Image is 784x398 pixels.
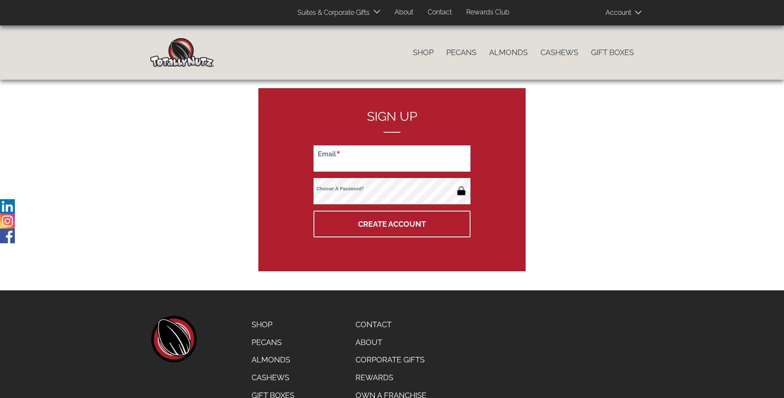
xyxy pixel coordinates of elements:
a: About [349,334,433,351]
a: Cashews [245,369,301,387]
a: Shop [245,316,301,334]
a: Corporate Gifts [349,351,433,369]
a: Almonds [245,351,301,369]
a: Pecans [245,334,301,351]
a: home [150,316,197,362]
input: Email [314,145,470,172]
a: Almonds [483,44,534,61]
a: Rewards [349,369,433,387]
a: About [388,4,420,21]
a: Gift Boxes [585,44,640,61]
a: Contact [421,4,458,21]
a: Shop [406,44,440,61]
a: Suites & Corporate Gifts [291,5,372,21]
a: Cashews [534,44,585,61]
button: Create Account [314,211,470,237]
a: Contact [349,316,433,334]
span: Products [167,6,195,19]
a: Pecans [440,44,483,61]
img: Home [150,38,214,67]
h2: Sign up [314,109,470,133]
a: Rewards Club [460,4,516,21]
